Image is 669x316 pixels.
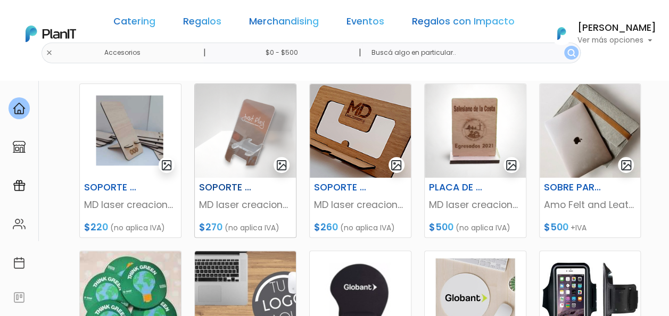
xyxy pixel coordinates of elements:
img: people-662611757002400ad9ed0e3c099ab2801c6687ba6c219adb57efc949bc21e19d.svg [13,218,26,230]
span: $500 [429,221,453,234]
h6: [PERSON_NAME] [577,23,656,33]
img: thumb_047DC430-BED6-4F8E-96A1-582C15DC527E.jpeg [540,84,641,178]
h6: SOPORTE PARA CELULAR EN MADERA [78,182,148,193]
img: campaigns-02234683943229c281be62815700db0a1741e53638e28bf9629b52c665b00959.svg [13,179,26,192]
div: ¿Necesitás ayuda? [55,10,153,31]
p: MD laser creaciones [84,198,177,212]
a: Eventos [346,17,384,30]
p: | [203,46,205,59]
span: (no aplica IVA) [110,222,165,233]
img: marketplace-4ceaa7011d94191e9ded77b95e3339b90024bf715f7c57f8cf31f2d8c509eaba.svg [13,140,26,153]
img: gallery-light [161,159,173,171]
img: thumb_Captura_de_pantalla_2024-09-06_105359.png [80,84,181,178]
img: calendar-87d922413cdce8b2cf7b7f5f62616a5cf9e4887200fb71536465627b3292af00.svg [13,256,26,269]
input: Buscá algo en particular.. [362,43,580,63]
img: PlanIt Logo [550,22,573,45]
img: close-6986928ebcb1d6c9903e3b54e860dbc4d054630f23adef3a32610726dff6a82b.svg [46,49,53,56]
h6: SOPORTE PARA TABLET EN MADERA [308,182,378,193]
img: home-e721727adea9d79c4d83392d1f703f7f8bce08238fde08b1acbfd93340b81755.svg [13,102,26,115]
span: $500 [544,221,568,234]
a: gallery-light SOPORTE PARA TABLET EN MADERA MD laser creaciones $260 (no aplica IVA) [309,84,411,238]
img: feedback-78b5a0c8f98aac82b08bfc38622c3050aee476f2c9584af64705fc4e61158814.svg [13,291,26,304]
span: (no aplica IVA) [456,222,510,233]
img: gallery-light [505,159,517,171]
p: Ver más opciones [577,37,656,44]
img: PlanIt Logo [26,26,76,42]
span: +IVA [571,222,587,233]
img: gallery-light [390,159,402,171]
p: | [358,46,361,59]
p: MD laser creaciones [199,198,292,212]
a: gallery-light SOPORTE DE CELULAR EN ACRÍLICO MD laser creaciones $270 (no aplica IVA) [194,84,296,238]
img: gallery-light [276,159,288,171]
h6: PLACA DE RECONOCIMIENTO EN MADERA [423,182,493,193]
p: MD laser creaciones [314,198,407,212]
a: gallery-light SOBRE PARA LAPTOP Amo Felt and Leather $500 +IVA [539,84,641,238]
a: Regalos [183,17,221,30]
span: $270 [199,221,222,234]
span: $260 [314,221,338,234]
span: $220 [84,221,108,234]
span: (no aplica IVA) [225,222,279,233]
h6: SOPORTE DE CELULAR EN ACRÍLICO [193,182,263,193]
img: gallery-light [620,159,632,171]
a: gallery-light SOPORTE PARA CELULAR EN MADERA MD laser creaciones $220 (no aplica IVA) [79,84,181,238]
button: PlanIt Logo [PERSON_NAME] Ver más opciones [543,20,656,47]
img: search_button-432b6d5273f82d61273b3651a40e1bd1b912527efae98b1b7a1b2c0702e16a8d.svg [567,49,575,57]
a: gallery-light PLACA DE RECONOCIMIENTO EN MADERA MD laser creaciones $500 (no aplica IVA) [424,84,526,238]
p: MD laser creaciones [429,198,522,212]
p: Amo Felt and Leather [544,198,637,212]
a: Catering [113,17,155,30]
a: Merchandising [249,17,319,30]
a: Regalos con Impacto [412,17,515,30]
img: thumb_02_Soporte_cel_acr%C3%ADlico-PhotoRoom__1_.png [195,84,296,178]
span: (no aplica IVA) [340,222,395,233]
img: thumb_04_SoporteTablet.png [310,84,411,178]
img: thumb_Placa_de_reconocimiento_en_Madera-PhotoRoom.png [425,84,526,178]
h6: SOBRE PARA LAPTOP [538,182,608,193]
